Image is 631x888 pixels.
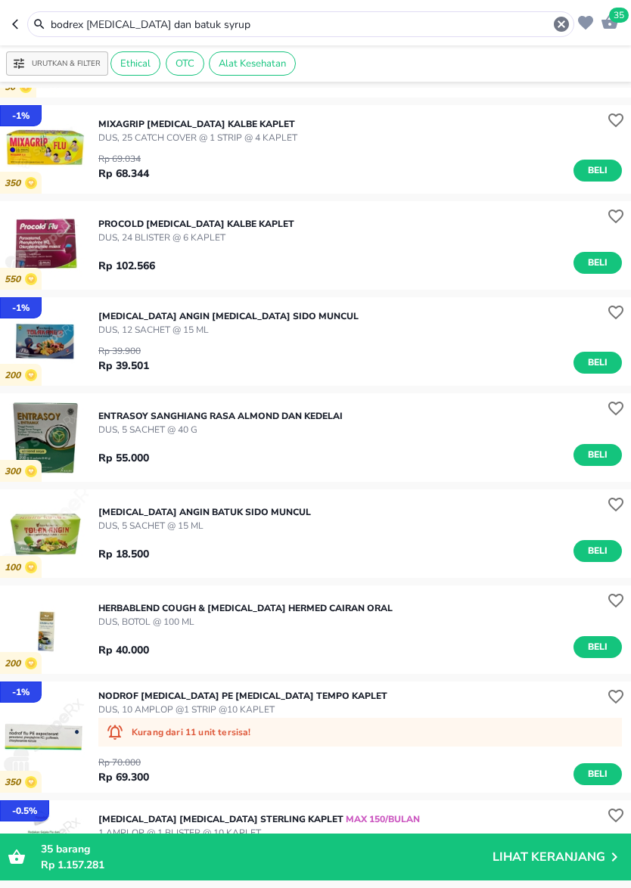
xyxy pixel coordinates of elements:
p: Rp 40.000 [98,642,149,658]
p: - 1 % [12,109,30,123]
span: 35 [609,8,629,23]
p: DUS, 24 BLISTER @ 6 KAPLET [98,231,294,244]
span: OTC [166,57,204,70]
p: [MEDICAL_DATA] ANGIN BATUK Sido Muncul [98,505,311,519]
span: Beli [585,447,611,463]
div: OTC [166,51,204,76]
input: Cari 4000+ produk di sini [49,17,552,33]
div: Alat Kesehatan [209,51,296,76]
p: [MEDICAL_DATA] ANGIN [MEDICAL_DATA] Sido Muncul [98,309,359,323]
span: Beli [585,255,611,271]
p: Rp 70.000 [98,756,149,769]
button: Beli [573,352,622,374]
p: [MEDICAL_DATA] [MEDICAL_DATA] Sterling KAPLET [98,812,420,826]
span: Ethical [111,57,160,70]
div: Kurang dari 11 unit tersisa! [98,718,622,747]
p: 350 [5,178,25,189]
p: 350 [5,777,25,788]
span: MAX 150/BULAN [343,813,420,825]
p: - 1 % [12,685,30,699]
button: Beli [573,763,622,785]
span: Beli [585,639,611,655]
button: Beli [573,160,622,182]
button: Urutkan & Filter [6,51,108,76]
p: MIXAGRIP [MEDICAL_DATA] KALBE KAPLET [98,117,297,131]
p: Urutkan & Filter [32,58,101,70]
p: 550 [5,274,25,285]
p: 1 AMPLOP @ 1 BLISTER @ 10 KAPLET [98,826,420,840]
p: DUS, 5 SACHET @ 15 ML [98,519,311,532]
p: Rp 39.900 [98,344,149,358]
span: Rp 1.157.281 [41,858,104,872]
span: Alat Kesehatan [210,57,295,70]
p: Rp 69.034 [98,152,149,166]
button: Beli [573,252,622,274]
div: Ethical [110,51,160,76]
p: Rp 55.000 [98,450,149,466]
p: 200 [5,658,25,669]
p: 300 [5,466,25,477]
span: Beli [585,766,611,782]
p: Rp 39.501 [98,358,149,374]
p: DUS, BOTOL @ 100 ML [98,615,393,629]
p: - 1 % [12,301,30,315]
p: 200 [5,370,25,381]
p: barang [41,841,493,857]
button: Beli [573,636,622,658]
span: Beli [585,355,611,371]
p: - 0.5 % [12,804,37,818]
p: DUS, 12 SACHET @ 15 ML [98,323,359,337]
p: ENTRASOY Sanghiang RASA ALMOND DAN KEDELAI [98,409,343,423]
button: Beli [573,444,622,466]
p: Rp 69.300 [98,769,149,785]
p: Rp 68.344 [98,166,149,182]
p: 100 [5,562,25,573]
p: Rp 18.500 [98,546,149,562]
span: 35 [41,842,53,856]
p: DUS, 10 AMPLOP @1 STRIP @10 KAPLET [98,703,387,716]
p: NODROF [MEDICAL_DATA] PE [MEDICAL_DATA] Tempo KAPLET [98,689,387,703]
span: Beli [585,163,611,179]
p: DUS, 5 SACHET @ 40 G [98,423,343,436]
p: Rp 102.566 [98,258,155,274]
button: Beli [573,540,622,562]
p: DUS, 25 CATCH COVER @ 1 STRIP @ 4 KAPLET [98,131,297,144]
p: HERBABLEND COUGH & [MEDICAL_DATA] Hermed CAIRAN ORAL [98,601,393,615]
span: Beli [585,543,611,559]
p: PROCOLD [MEDICAL_DATA] Kalbe KAPLET [98,217,294,231]
button: 35 [597,9,619,33]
